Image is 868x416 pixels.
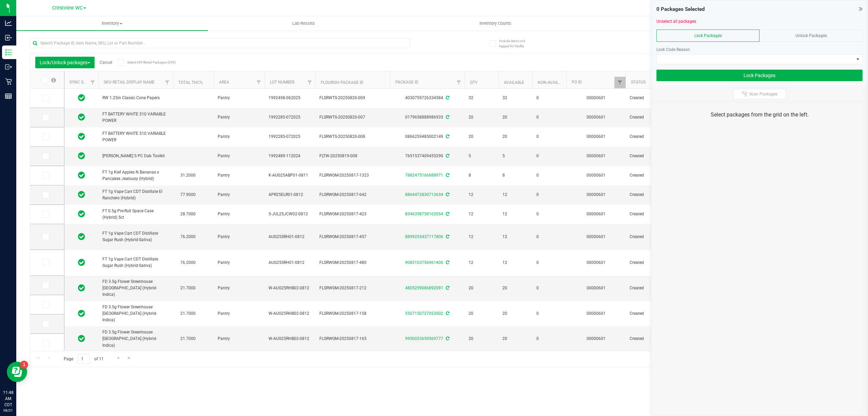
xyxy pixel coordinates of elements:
iframe: Resource center [7,362,27,382]
a: Cancel [100,60,112,65]
div: 0866259485002149 [389,133,466,140]
span: 20 [502,133,528,140]
span: Created [630,114,659,121]
span: 20 [469,133,494,140]
a: 00000601 [587,115,606,120]
span: W-AUG25RHB02-0812 [269,285,311,291]
span: 0 [536,259,562,266]
span: In Sync [78,334,85,343]
a: 00000601 [587,134,606,139]
span: 20 [469,310,494,317]
span: Select All Filtered Packages (209) [127,60,161,64]
span: [PERSON_NAME] 5 PC Dab Toolkit [102,153,169,159]
a: 00000601 [587,95,606,100]
span: Sync from Compliance System [445,336,449,341]
a: 00000601 [587,311,606,316]
span: FLSRWGM-20250817-423 [319,211,386,217]
span: 20 [469,336,494,342]
span: 1992498-062025 [269,95,311,101]
a: 00000601 [587,153,606,158]
span: Created [630,259,659,266]
a: Unselect all packages [656,19,696,24]
span: 0 [536,336,562,342]
span: FLSRWGM-20250817-480 [319,259,386,266]
span: Page of 11 [58,354,109,364]
span: FLSRWGM-20250817-1323 [319,172,386,179]
a: 8899255437117806 [405,234,443,239]
span: 0 [536,114,562,121]
span: Include items not tagged for facility [499,38,533,49]
span: 0 [536,310,562,317]
span: Sync from Compliance System [445,153,449,158]
span: 20 [469,114,494,121]
span: 21.7000 [177,309,199,319]
a: Go to the last page [124,354,134,363]
span: 20 [469,285,494,291]
span: 5-JUL25JCW02-0812 [269,211,311,217]
div: 0179658888986935 [389,114,466,121]
a: 4805259086892091 [405,286,443,290]
span: 1992489-112024 [269,153,311,159]
span: FT 1g Kief Apples N Bananas x Pancakes Jealousy (Hybrid) [102,169,169,182]
span: Sync from Compliance System [445,260,449,265]
a: Total THC% [178,80,203,85]
span: Pantry [218,133,260,140]
a: Filter [162,77,173,88]
span: FT 0.5g Pre-Roll Space Case (Hybrid) 5ct [102,208,169,221]
span: 8 [502,172,528,179]
span: 0 [536,192,562,198]
span: 0 [536,172,562,179]
a: 00000601 [587,234,606,239]
span: 12 [502,259,528,266]
span: Created [630,211,659,217]
span: In Sync [78,112,85,122]
span: Created [630,310,659,317]
span: Select all records on this page [51,78,56,83]
span: 20 [502,114,528,121]
inline-svg: Outbound [5,64,12,70]
span: Created [630,153,659,159]
p: 08/21 [3,408,13,413]
span: In Sync [78,170,85,180]
div: 7651537409455290 [389,153,466,159]
a: 00000601 [587,212,606,216]
span: Created [630,192,659,198]
span: 31.2000 [177,170,199,180]
iframe: Resource center unread badge [20,361,28,369]
span: 12 [469,234,494,240]
inline-svg: Analytics [5,20,12,26]
span: 5 [502,153,528,159]
span: Created [630,95,659,101]
span: 76.2000 [177,258,199,268]
a: Flourish Package ID [321,80,363,85]
span: FLSRWGM-20250817-158 [319,310,386,317]
span: AUG25SRH01-0812 [269,259,311,266]
span: In Sync [78,151,85,161]
span: Pantry [218,310,260,317]
span: Sync from Compliance System [445,311,449,316]
span: 1992285-072025 [269,114,311,121]
span: K-AUG25ABP01-0811 [269,172,311,179]
span: 0 [536,153,562,159]
span: Pantry [218,192,260,198]
a: Status [631,80,646,85]
span: Created [630,133,659,140]
span: 0 [536,234,562,240]
span: Pantry [218,153,260,159]
span: In Sync [78,190,85,199]
span: 0 [536,285,562,291]
a: Filter [253,77,264,88]
span: In Sync [78,283,85,293]
span: Pantry [218,211,260,217]
span: Pantry [218,259,260,266]
a: 7882475166888971 [405,173,443,178]
span: FLTW-20250819-008 [319,153,386,159]
span: 12 [502,211,528,217]
span: FLSRWGM-20250817-457 [319,234,386,240]
span: FD 3.5g Flower Greenhouse [GEOGRAPHIC_DATA] (Hybrid-Indica) [102,304,169,324]
span: 28.7000 [177,209,199,219]
span: FT 1g Vape Cart CDT Distillate Sugar Rush (Hybrid-Sativa) [102,256,169,269]
span: Sync from Compliance System [445,134,449,139]
span: Sync from Compliance System [445,234,449,239]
